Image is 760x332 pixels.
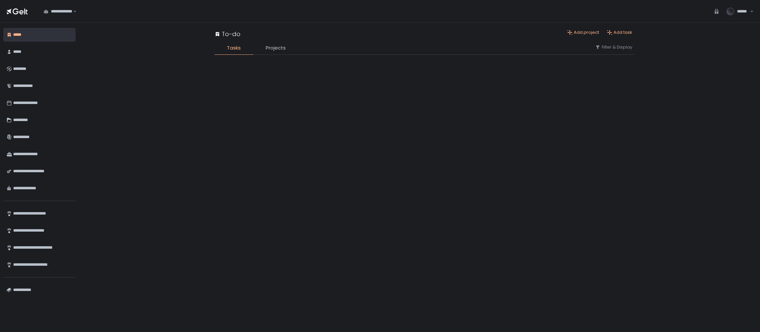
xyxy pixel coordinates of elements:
div: To-do [214,30,240,38]
button: Add project [567,30,599,35]
button: Add task [607,30,632,35]
div: Search for option [39,5,77,18]
button: Filter & Display [595,44,632,50]
span: Tasks [227,44,241,52]
span: Projects [266,44,286,52]
input: Search for option [72,8,73,15]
